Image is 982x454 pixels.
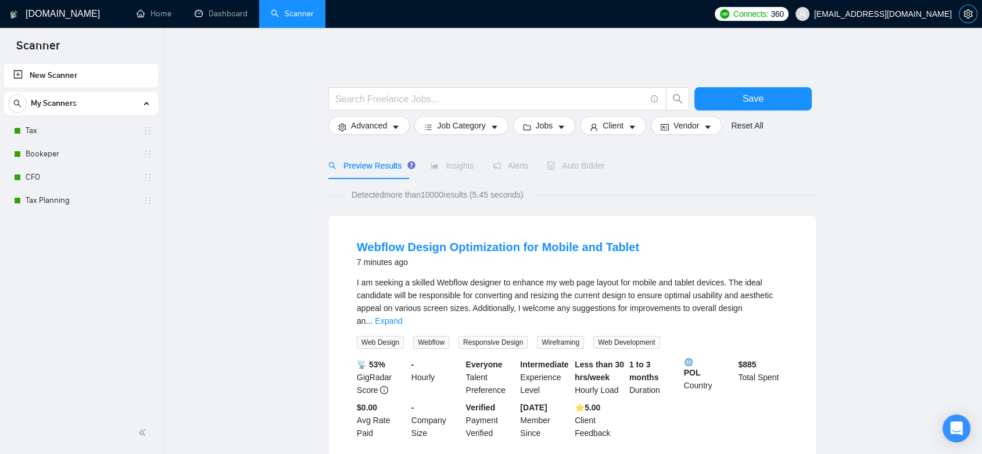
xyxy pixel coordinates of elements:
span: Client [603,119,623,132]
span: info-circle [651,95,658,103]
b: 📡 53% [357,360,385,369]
div: Tooltip anchor [406,160,417,170]
div: Hourly Load [572,358,627,396]
span: double-left [138,427,150,438]
div: Company Size [409,401,464,439]
span: 360 [770,8,783,20]
span: caret-down [392,123,400,131]
span: Scanner [7,37,69,62]
a: Webflow Design Optimization for Mobile and Tablet [357,241,639,253]
b: Verified [466,403,496,412]
span: Alerts [493,161,529,170]
span: My Scanners [31,92,77,115]
a: Reset All [731,119,763,132]
span: Jobs [536,119,553,132]
span: setting [338,123,346,131]
div: Experience Level [518,358,572,396]
div: Total Spent [736,358,790,396]
img: 🌐 [684,358,693,366]
span: caret-down [490,123,499,131]
span: Auto Bidder [547,161,604,170]
a: Expand [375,316,402,326]
div: Country [682,358,736,396]
span: caret-down [628,123,636,131]
div: Hourly [409,358,464,396]
span: Vendor [673,119,699,132]
span: I am seeking a skilled Webflow designer to enhance my web page layout for mobile and tablet devic... [357,278,773,326]
span: folder [523,123,531,131]
div: Open Intercom Messenger [942,414,970,442]
button: barsJob Categorycaret-down [414,116,508,135]
span: idcard [661,123,669,131]
a: setting [959,9,977,19]
span: Responsive Design [458,336,528,349]
button: search [8,94,27,113]
button: folderJobscaret-down [513,116,576,135]
div: Duration [627,358,682,396]
span: search [9,99,26,108]
span: Web Development [593,336,660,349]
a: New Scanner [13,64,149,87]
div: Avg Rate Paid [354,401,409,439]
span: notification [493,162,501,170]
button: idcardVendorcaret-down [651,116,722,135]
a: dashboardDashboard [195,9,248,19]
span: caret-down [557,123,565,131]
b: $ 885 [738,360,756,369]
span: area-chart [431,162,439,170]
button: userClientcaret-down [580,116,646,135]
b: Intermediate [520,360,568,369]
li: New Scanner [4,64,158,87]
span: holder [143,173,152,182]
span: bars [424,123,432,131]
div: Talent Preference [464,358,518,396]
span: user [798,10,807,18]
b: POL [684,358,734,377]
button: search [666,87,689,110]
span: holder [143,196,152,205]
span: Detected more than 10000 results (5.45 seconds) [343,188,532,201]
div: Member Since [518,401,572,439]
a: homeHome [137,9,171,19]
b: 1 to 3 months [629,360,659,382]
b: - [411,360,414,369]
span: holder [143,149,152,159]
span: Advanced [351,119,387,132]
b: [DATE] [520,403,547,412]
button: Save [694,87,812,110]
span: Preview Results [328,161,412,170]
span: setting [959,9,977,19]
span: holder [143,126,152,135]
span: robot [547,162,555,170]
a: CFO [26,166,136,189]
a: Bookeper [26,142,136,166]
div: I am seeking a skilled Webflow designer to enhance my web page layout for mobile and tablet devic... [357,276,788,327]
span: Webflow [413,336,449,349]
span: search [328,162,336,170]
div: GigRadar Score [354,358,409,396]
span: search [666,94,689,104]
b: Less than 30 hrs/week [575,360,624,382]
span: Wireframing [537,336,584,349]
span: Insights [431,161,474,170]
b: ⭐️ 5.00 [575,403,600,412]
div: Client Feedback [572,401,627,439]
b: Everyone [466,360,503,369]
div: Payment Verified [464,401,518,439]
span: Job Category [437,119,485,132]
img: logo [10,5,18,24]
a: Tax [26,119,136,142]
span: caret-down [704,123,712,131]
a: searchScanner [271,9,314,19]
span: Web Design [357,336,404,349]
span: Save [743,91,764,106]
div: 7 minutes ago [357,255,639,269]
span: ... [366,316,373,326]
span: info-circle [380,386,388,394]
span: Connects: [733,8,768,20]
img: upwork-logo.png [720,9,729,19]
button: setting [959,5,977,23]
li: My Scanners [4,92,158,212]
b: - [411,403,414,412]
input: Search Freelance Jobs... [335,92,646,106]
